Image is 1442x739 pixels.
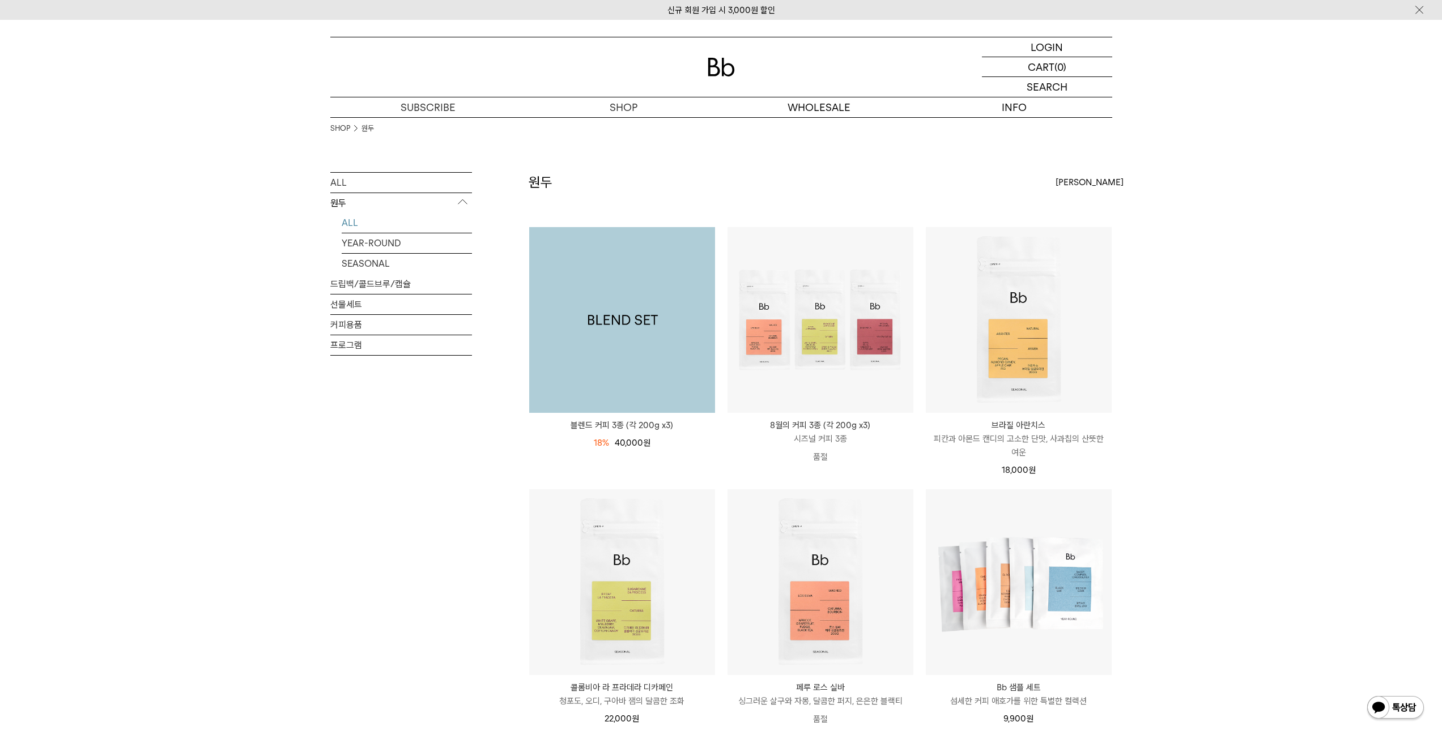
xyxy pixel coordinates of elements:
[1056,176,1124,189] span: [PERSON_NAME]
[529,681,715,694] p: 콜롬비아 라 프라데라 디카페인
[1028,57,1054,76] p: CART
[926,418,1112,459] a: 브라질 아란치스 피칸과 아몬드 캔디의 고소한 단맛, 사과칩의 산뜻한 여운
[529,173,552,192] h2: 원두
[728,681,913,708] a: 페루 로스 실바 싱그러운 살구와 자몽, 달콤한 퍼지, 은은한 블랙티
[1054,57,1066,76] p: (0)
[926,681,1112,694] p: Bb 샘플 세트
[342,233,472,253] a: YEAR-ROUND
[728,708,913,731] p: 품절
[1027,77,1067,97] p: SEARCH
[1366,695,1425,722] img: 카카오톡 채널 1:1 채팅 버튼
[529,227,715,413] a: 블렌드 커피 3종 (각 200g x3)
[926,694,1112,708] p: 섬세한 커피 애호가를 위한 특별한 컬렉션
[342,254,472,274] a: SEASONAL
[330,315,472,335] a: 커피용품
[926,681,1112,708] a: Bb 샘플 세트 섬세한 커피 애호가를 위한 특별한 컬렉션
[529,227,715,413] img: 1000001179_add2_053.png
[728,227,913,413] img: 8월의 커피 3종 (각 200g x3)
[643,438,650,448] span: 원
[632,714,639,724] span: 원
[1031,37,1063,57] p: LOGIN
[982,57,1112,77] a: CART (0)
[342,213,472,233] a: ALL
[1003,714,1033,724] span: 9,900
[708,58,735,76] img: 로고
[529,418,715,432] a: 블렌드 커피 3종 (각 200g x3)
[330,193,472,213] p: 원두
[330,274,472,294] a: 드립백/콜드브루/캡슐
[330,294,472,314] a: 선물세트
[330,173,472,193] a: ALL
[594,436,609,450] div: 18%
[1028,465,1036,475] span: 원
[330,123,350,134] a: SHOP
[728,694,913,708] p: 싱그러운 살구와 자몽, 달콤한 퍼지, 은은한 블랙티
[526,97,721,117] a: SHOP
[330,97,526,117] a: SUBSCRIBE
[926,432,1112,459] p: 피칸과 아몬드 캔디의 고소한 단맛, 사과칩의 산뜻한 여운
[615,438,650,448] span: 40,000
[1002,465,1036,475] span: 18,000
[926,489,1112,675] img: Bb 샘플 세트
[728,432,913,446] p: 시즈널 커피 3종
[529,681,715,708] a: 콜롬비아 라 프라데라 디카페인 청포도, 오디, 구아바 잼의 달콤한 조화
[1026,714,1033,724] span: 원
[721,97,917,117] p: WHOLESALE
[605,714,639,724] span: 22,000
[926,227,1112,413] img: 브라질 아란치스
[529,694,715,708] p: 청포도, 오디, 구아바 잼의 달콤한 조화
[728,418,913,446] a: 8월의 커피 3종 (각 200g x3) 시즈널 커피 3종
[361,123,374,134] a: 원두
[529,489,715,675] img: 콜롬비아 라 프라데라 디카페인
[728,418,913,432] p: 8월의 커피 3종 (각 200g x3)
[917,97,1112,117] p: INFO
[667,5,775,15] a: 신규 회원 가입 시 3,000원 할인
[926,418,1112,432] p: 브라질 아란치스
[728,681,913,694] p: 페루 로스 실바
[982,37,1112,57] a: LOGIN
[728,489,913,675] img: 페루 로스 실바
[330,335,472,355] a: 프로그램
[728,446,913,468] p: 품절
